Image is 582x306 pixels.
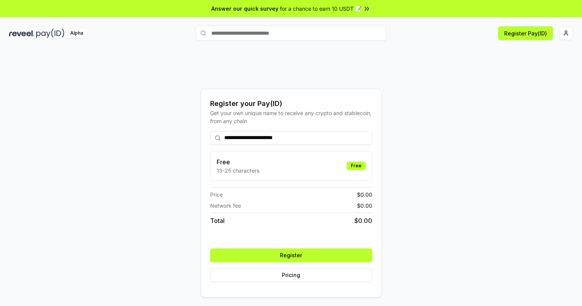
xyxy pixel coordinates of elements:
[36,29,64,38] img: pay_id
[357,202,372,210] span: $ 0.00
[354,216,372,225] span: $ 0.00
[210,191,223,199] span: Price
[280,5,362,13] span: for a chance to earn 10 USDT 📝
[357,191,372,199] span: $ 0.00
[210,202,241,210] span: Network fee
[217,157,259,167] h3: Free
[210,268,372,282] button: Pricing
[210,98,372,109] div: Register your Pay(ID)
[498,26,553,40] button: Register Pay(ID)
[9,29,35,38] img: reveel_dark
[210,109,372,125] div: Get your own unique name to receive any crypto and stablecoin, from any chain
[217,167,259,175] p: 13-25 characters
[211,5,278,13] span: Answer our quick survey
[66,29,87,38] div: Alpha
[347,162,366,170] div: Free
[210,248,372,262] button: Register
[210,216,225,225] span: Total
